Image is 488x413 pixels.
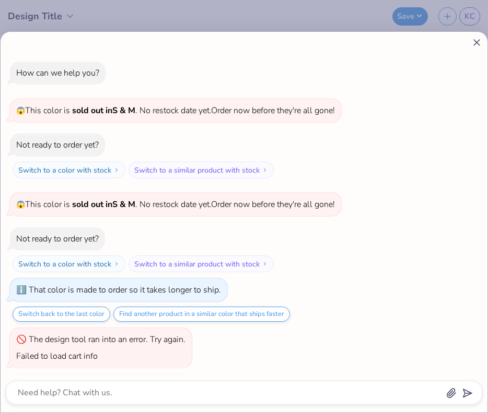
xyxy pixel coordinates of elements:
div: That color is made to order so it takes longer to ship. [29,284,221,296]
span: This color is . No restock date yet. Order now before they're all gone! [16,105,335,116]
button: Switch to a color with stock [13,162,125,178]
img: Switch to a similar product with stock [262,167,268,173]
button: Switch to a color with stock [13,256,125,272]
span: This color is . No restock date yet. Order now before they're all gone! [16,199,335,210]
button: Switch back to the last color [13,307,110,322]
strong: sold out in S & M [72,199,135,210]
button: Switch to a similar product with stock [129,256,274,272]
div: How can we help you? [16,67,99,79]
div: Not ready to order yet? [16,233,99,245]
img: Switch to a color with stock [113,167,120,173]
button: Find another product in a similar color that ships faster [113,307,290,322]
div: Not ready to order yet? [16,139,99,151]
img: Switch to a color with stock [113,261,120,267]
img: Switch to a similar product with stock [262,261,268,267]
strong: sold out in S & M [72,105,135,116]
div: Failed to load cart info [16,350,98,362]
button: Switch to a similar product with stock [129,162,274,178]
div: The design tool ran into an error. Try again. [29,334,185,345]
span: 😱 [16,200,25,210]
span: 😱 [16,106,25,116]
